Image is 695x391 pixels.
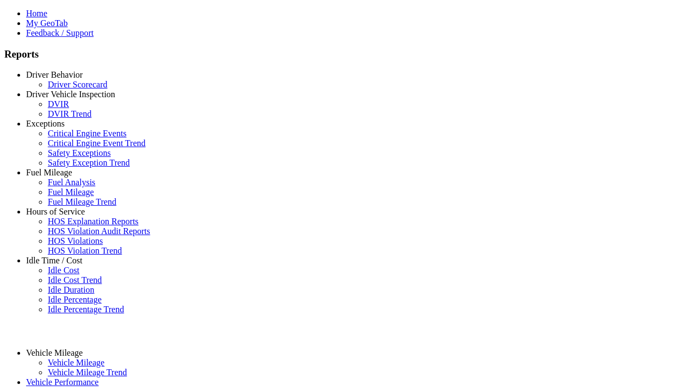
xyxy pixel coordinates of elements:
a: Feedback / Support [26,28,93,37]
a: Driver Vehicle Inspection [26,90,115,99]
a: Idle Time / Cost [26,256,83,265]
a: Driver Behavior [26,70,83,79]
a: Vehicle Performance [26,377,99,387]
a: Vehicle Mileage [26,348,83,357]
a: DVIR [48,99,69,109]
a: Safety Exceptions [48,148,111,157]
a: Hours of Service [26,207,85,216]
a: Critical Engine Events [48,129,127,138]
a: Fuel Mileage [48,187,94,197]
a: HOS Violation Audit Reports [48,226,150,236]
a: Exceptions [26,119,65,128]
a: Idle Percentage [48,295,102,304]
a: Idle Cost [48,266,79,275]
a: Fuel Mileage [26,168,72,177]
a: Idle Duration [48,285,94,294]
a: My GeoTab [26,18,68,28]
a: Vehicle Mileage Trend [48,368,127,377]
h3: Reports [4,48,691,60]
a: Critical Engine Event Trend [48,138,146,148]
a: Idle Cost Trend [48,275,102,285]
a: Home [26,9,47,18]
a: HOS Explanation Reports [48,217,138,226]
a: HOS Violations [48,236,103,245]
a: Idle Percentage Trend [48,305,124,314]
a: HOS Violation Trend [48,246,122,255]
a: Vehicle Mileage [48,358,104,367]
a: Fuel Mileage Trend [48,197,116,206]
a: Driver Scorecard [48,80,108,89]
a: DVIR Trend [48,109,91,118]
a: Fuel Analysis [48,178,96,187]
a: Safety Exception Trend [48,158,130,167]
